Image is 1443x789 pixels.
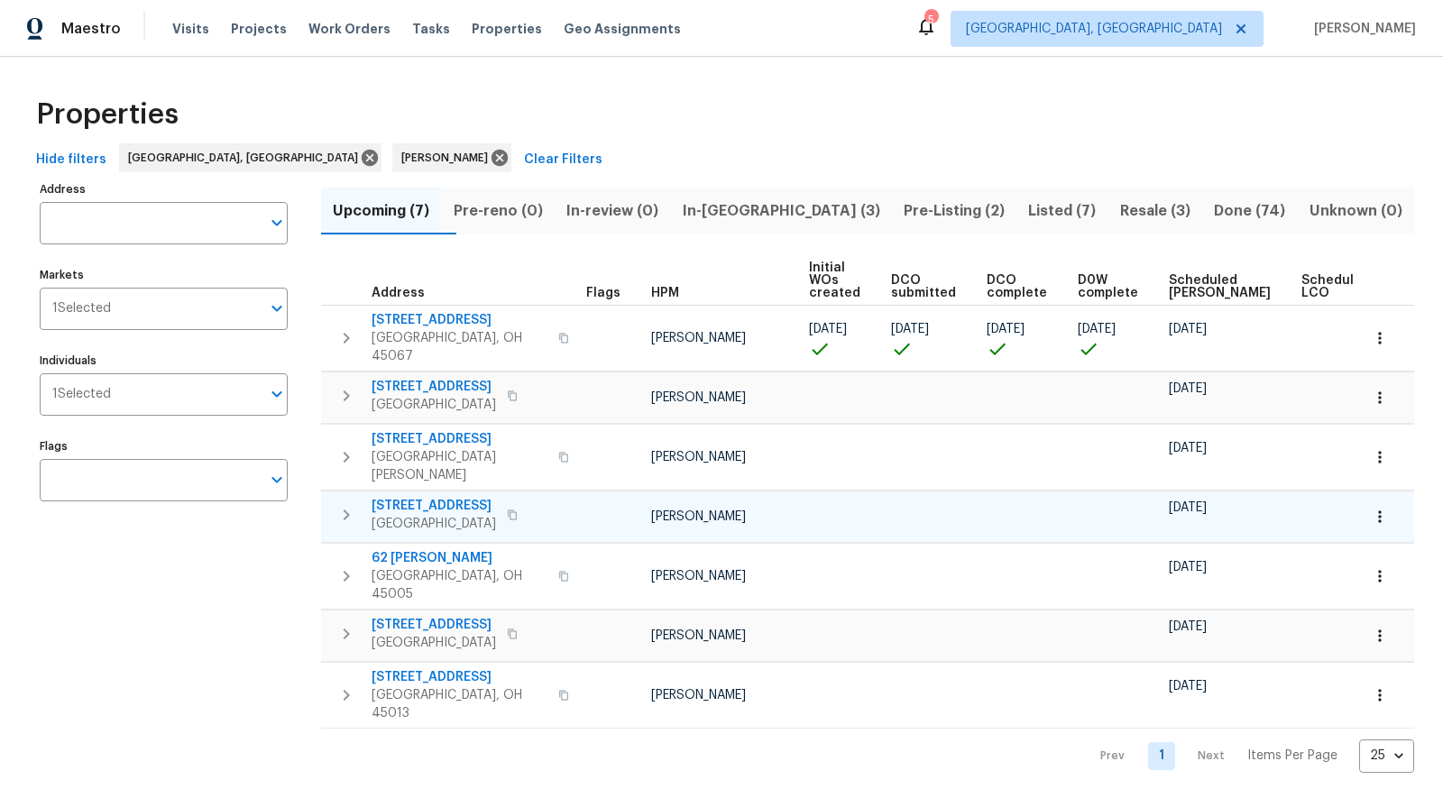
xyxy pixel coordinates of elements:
[1169,561,1207,573] span: [DATE]
[372,497,496,515] span: [STREET_ADDRESS]
[1169,274,1271,299] span: Scheduled [PERSON_NAME]
[372,686,547,722] span: [GEOGRAPHIC_DATA], OH 45013
[36,149,106,171] span: Hide filters
[36,106,179,124] span: Properties
[651,510,746,523] span: [PERSON_NAME]
[1078,274,1138,299] span: D0W complete
[40,270,288,280] label: Markets
[401,149,495,167] span: [PERSON_NAME]
[40,184,288,195] label: Address
[308,20,391,38] span: Work Orders
[924,11,937,29] div: 5
[61,20,121,38] span: Maestro
[651,287,679,299] span: HPM
[412,23,450,35] span: Tasks
[564,20,681,38] span: Geo Assignments
[809,261,860,299] span: Initial WOs created
[372,311,547,329] span: [STREET_ADDRESS]
[392,143,511,172] div: [PERSON_NAME]
[903,198,1006,224] span: Pre-Listing (2)
[264,296,290,321] button: Open
[1169,620,1207,633] span: [DATE]
[40,355,288,366] label: Individuals
[586,287,620,299] span: Flags
[681,198,880,224] span: In-[GEOGRAPHIC_DATA] (3)
[565,198,659,224] span: In-review (0)
[372,616,496,634] span: [STREET_ADDRESS]
[651,391,746,404] span: [PERSON_NAME]
[372,668,547,686] span: [STREET_ADDRESS]
[966,20,1222,38] span: [GEOGRAPHIC_DATA], [GEOGRAPHIC_DATA]
[1169,442,1207,454] span: [DATE]
[128,149,365,167] span: [GEOGRAPHIC_DATA], [GEOGRAPHIC_DATA]
[651,332,746,344] span: [PERSON_NAME]
[472,20,542,38] span: Properties
[231,20,287,38] span: Projects
[332,198,430,224] span: Upcoming (7)
[987,274,1047,299] span: DCO complete
[1301,274,1370,299] span: Scheduled LCO
[372,430,547,448] span: [STREET_ADDRESS]
[1169,382,1207,395] span: [DATE]
[372,329,547,365] span: [GEOGRAPHIC_DATA], OH 45067
[891,323,929,335] span: [DATE]
[172,20,209,38] span: Visits
[372,634,496,652] span: [GEOGRAPHIC_DATA]
[29,143,114,177] button: Hide filters
[1148,742,1175,770] a: Goto page 1
[372,515,496,533] span: [GEOGRAPHIC_DATA]
[264,381,290,407] button: Open
[52,387,111,402] span: 1 Selected
[1083,739,1414,773] nav: Pagination Navigation
[1309,198,1403,224] span: Unknown (0)
[651,629,746,642] span: [PERSON_NAME]
[651,570,746,583] span: [PERSON_NAME]
[372,549,547,567] span: 62 [PERSON_NAME]
[651,451,746,463] span: [PERSON_NAME]
[1169,323,1207,335] span: [DATE]
[1169,501,1207,514] span: [DATE]
[517,143,610,177] button: Clear Filters
[452,198,543,224] span: Pre-reno (0)
[1027,198,1097,224] span: Listed (7)
[264,467,290,492] button: Open
[1307,20,1416,38] span: [PERSON_NAME]
[372,396,496,414] span: [GEOGRAPHIC_DATA]
[119,143,381,172] div: [GEOGRAPHIC_DATA], [GEOGRAPHIC_DATA]
[524,149,602,171] span: Clear Filters
[809,323,847,335] span: [DATE]
[372,567,547,603] span: [GEOGRAPHIC_DATA], OH 45005
[372,378,496,396] span: [STREET_ADDRESS]
[1213,198,1286,224] span: Done (74)
[52,301,111,317] span: 1 Selected
[987,323,1025,335] span: [DATE]
[372,448,547,484] span: [GEOGRAPHIC_DATA][PERSON_NAME]
[1119,198,1191,224] span: Resale (3)
[1247,747,1337,765] p: Items Per Page
[891,274,956,299] span: DCO submitted
[1359,732,1414,779] div: 25
[1169,680,1207,693] span: [DATE]
[372,287,425,299] span: Address
[264,210,290,235] button: Open
[1078,323,1116,335] span: [DATE]
[40,441,288,452] label: Flags
[651,689,746,702] span: [PERSON_NAME]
